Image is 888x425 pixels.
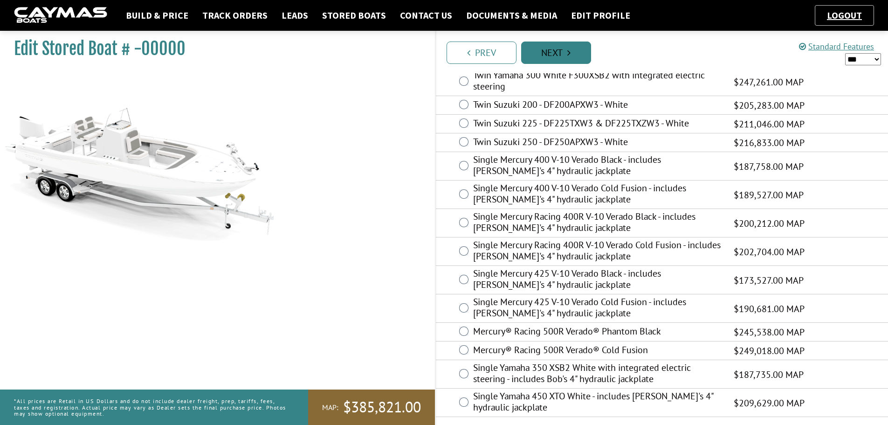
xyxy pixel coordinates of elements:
[734,188,804,202] span: $189,527.00 MAP
[822,9,867,21] a: Logout
[198,9,272,21] a: Track Orders
[317,9,391,21] a: Stored Boats
[473,154,722,179] label: Single Mercury 400 V-10 Verado Black - includes [PERSON_NAME]'s 4" hydraulic jackplate
[734,368,804,382] span: $187,735.00 MAP
[734,75,804,89] span: $247,261.00 MAP
[734,325,805,339] span: $245,538.00 MAP
[14,393,287,421] p: *All prices are Retail in US Dollars and do not include dealer freight, prep, tariffs, fees, taxe...
[734,98,805,112] span: $205,283.00 MAP
[734,344,805,358] span: $249,018.00 MAP
[473,136,722,150] label: Twin Suzuki 250 - DF250APXW3 - White
[734,273,804,287] span: $173,527.00 MAP
[473,211,722,236] label: Single Mercury Racing 400R V-10 Verado Black - includes [PERSON_NAME]'s 4" hydraulic jackplate
[473,99,722,112] label: Twin Suzuki 200 - DF200APXW3 - White
[473,268,722,293] label: Single Mercury 425 V-10 Verado Black - includes [PERSON_NAME]'s 4" hydraulic jackplate
[566,9,635,21] a: Edit Profile
[521,42,591,64] a: Next
[734,396,805,410] span: $209,629.00 MAP
[322,403,338,412] span: MAP:
[14,38,412,59] h1: Edit Stored Boat # -00000
[277,9,313,21] a: Leads
[799,41,874,52] a: Standard Features
[473,390,722,415] label: Single Yamaha 450 XTO White - includes [PERSON_NAME]'s 4" hydraulic jackplate
[473,326,722,339] label: Mercury® Racing 500R Verado® Phantom Black
[473,296,722,321] label: Single Mercury 425 V-10 Verado Cold Fusion - includes [PERSON_NAME]'s 4" hydraulic jackplate
[734,302,805,316] span: $190,681.00 MAP
[473,344,722,358] label: Mercury® Racing 500R Verado® Cold Fusion
[734,245,805,259] span: $202,704.00 MAP
[121,9,193,21] a: Build & Price
[734,136,805,150] span: $216,833.00 MAP
[308,390,435,425] a: MAP:$385,821.00
[734,117,805,131] span: $211,046.00 MAP
[473,70,722,94] label: Twin Yamaha 300 White F300XSB2 with integrated electric steering
[343,397,421,417] span: $385,821.00
[473,182,722,207] label: Single Mercury 400 V-10 Verado Cold Fusion - includes [PERSON_NAME]'s 4" hydraulic jackplate
[473,118,722,131] label: Twin Suzuki 225 - DF225TXW3 & DF225TXZW3 - White
[734,160,804,174] span: $187,758.00 MAP
[734,216,805,230] span: $200,212.00 MAP
[447,42,516,64] a: Prev
[395,9,457,21] a: Contact Us
[473,362,722,387] label: Single Yamaha 350 XSB2 White with integrated electric steering - includes Bob's 4" hydraulic jack...
[461,9,562,21] a: Documents & Media
[14,7,107,24] img: caymas-dealer-connect-2ed40d3bc7270c1d8d7ffb4b79bf05adc795679939227970def78ec6f6c03838.gif
[473,239,722,264] label: Single Mercury Racing 400R V-10 Verado Cold Fusion - includes [PERSON_NAME]'s 4" hydraulic jackplate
